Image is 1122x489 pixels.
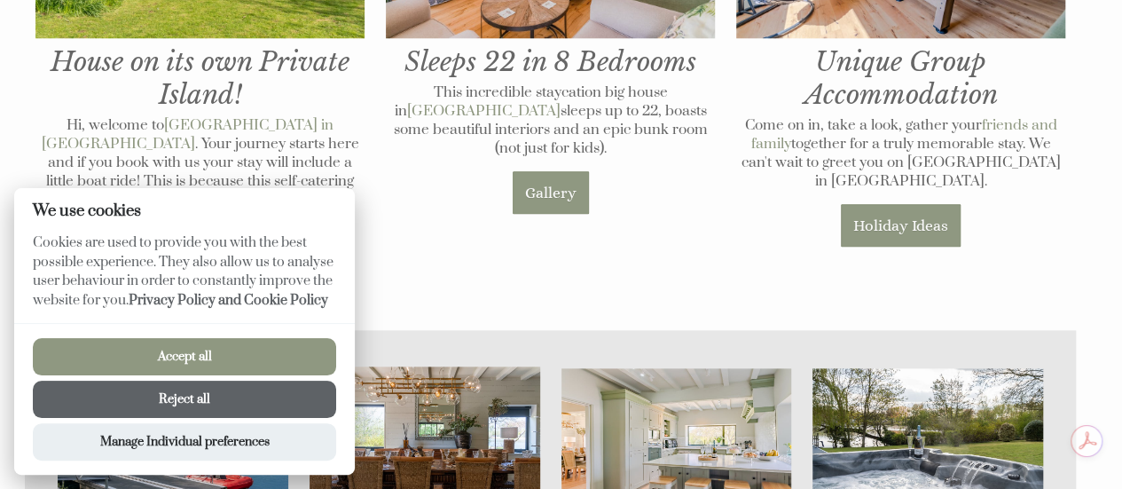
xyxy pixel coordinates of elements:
[42,116,334,154] a: [GEOGRAPHIC_DATA] in [GEOGRAPHIC_DATA]
[129,292,328,309] a: Privacy Policy and Cookie Policy
[33,381,336,418] button: Reject all
[513,171,589,214] a: Gallery
[14,233,355,323] p: Cookies are used to provide you with the best possible experience. They also allow us to analyse ...
[841,204,961,247] a: Holiday Ideas
[386,83,715,158] p: This incredible staycation big house in sleeps up to 22, boasts some beautiful interiors and an e...
[35,116,365,247] p: Hi, welcome to . Your journey starts here and if you book with us your stay will include a little...
[751,116,1057,154] a: friends and family
[736,116,1065,191] p: Come on in, take a look, gather your together for a truly memorable stay. We can't wait to greet ...
[407,102,561,121] a: [GEOGRAPHIC_DATA]
[14,202,355,219] h2: We use cookies
[33,423,336,461] button: Manage Individual preferences
[33,338,336,375] button: Accept all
